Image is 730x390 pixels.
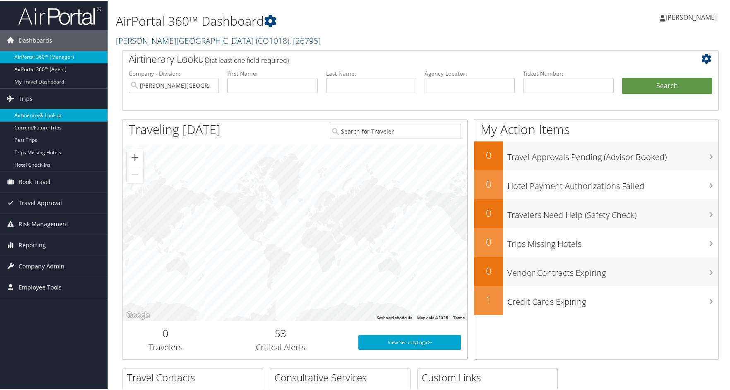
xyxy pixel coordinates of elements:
[274,370,410,384] h2: Consultative Services
[507,146,718,162] h3: Travel Approvals Pending (Advisor Booked)
[474,292,503,306] h2: 1
[127,148,143,165] button: Zoom in
[19,192,62,213] span: Travel Approval
[660,4,725,29] a: [PERSON_NAME]
[425,69,515,77] label: Agency Locator:
[474,170,718,199] a: 0Hotel Payment Authorizations Failed
[330,123,461,138] input: Search for Traveler
[127,370,263,384] h2: Travel Contacts
[129,120,221,137] h1: Traveling [DATE]
[116,12,522,29] h1: AirPortal 360™ Dashboard
[377,314,412,320] button: Keyboard shortcuts
[210,55,289,64] span: (at least one field required)
[129,69,219,77] label: Company - Division:
[474,120,718,137] h1: My Action Items
[507,233,718,249] h3: Trips Missing Hotels
[417,315,448,319] span: Map data ©2025
[125,309,152,320] a: Open this area in Google Maps (opens a new window)
[116,34,321,45] a: [PERSON_NAME][GEOGRAPHIC_DATA]
[422,370,557,384] h2: Custom Links
[129,51,663,65] h2: Airtinerary Lookup
[507,175,718,191] h3: Hotel Payment Authorizations Failed
[474,263,503,277] h2: 0
[215,341,346,352] h3: Critical Alerts
[125,309,152,320] img: Google
[523,69,613,77] label: Ticket Number:
[453,315,465,319] a: Terms (opens in new tab)
[227,69,317,77] label: First Name:
[19,213,68,234] span: Risk Management
[474,234,503,248] h2: 0
[507,262,718,278] h3: Vendor Contracts Expiring
[19,171,50,191] span: Book Travel
[474,176,503,190] h2: 0
[129,325,202,340] h2: 0
[129,341,202,352] h3: Travelers
[474,285,718,314] a: 1Credit Cards Expiring
[474,205,503,219] h2: 0
[474,199,718,227] a: 0Travelers Need Help (Safety Check)
[474,141,718,170] a: 0Travel Approvals Pending (Advisor Booked)
[507,291,718,307] h3: Credit Cards Expiring
[358,334,461,349] a: View SecurityLogic®
[289,34,321,45] span: , [ 26795 ]
[474,147,503,161] h2: 0
[19,255,65,276] span: Company Admin
[19,88,33,108] span: Trips
[127,165,143,182] button: Zoom out
[474,227,718,256] a: 0Trips Missing Hotels
[665,12,717,21] span: [PERSON_NAME]
[19,276,62,297] span: Employee Tools
[622,77,712,93] button: Search
[19,29,52,50] span: Dashboards
[507,204,718,220] h3: Travelers Need Help (Safety Check)
[256,34,289,45] span: ( CO1018 )
[19,234,46,255] span: Reporting
[326,69,416,77] label: Last Name:
[474,256,718,285] a: 0Vendor Contracts Expiring
[18,5,101,25] img: airportal-logo.png
[215,325,346,340] h2: 53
